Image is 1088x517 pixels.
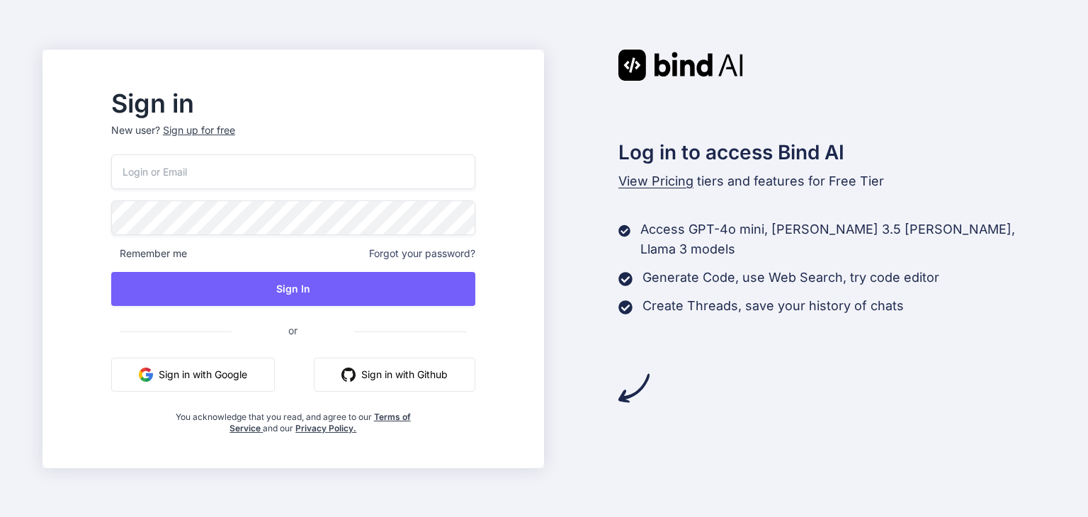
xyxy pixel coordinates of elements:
button: Sign In [111,272,475,306]
img: arrow [618,373,650,404]
p: Generate Code, use Web Search, try code editor [642,268,939,288]
a: Terms of Service [229,411,411,433]
input: Login or Email [111,154,475,189]
a: Privacy Policy. [295,423,356,433]
p: tiers and features for Free Tier [618,171,1046,191]
p: New user? [111,123,475,154]
button: Sign in with Github [314,358,475,392]
h2: Log in to access Bind AI [618,137,1046,167]
span: Remember me [111,246,187,261]
h2: Sign in [111,92,475,115]
img: github [341,368,356,382]
span: View Pricing [618,174,693,188]
p: Create Threads, save your history of chats [642,296,904,316]
span: Forgot your password? [369,246,475,261]
span: or [232,313,354,348]
div: Sign up for free [163,123,235,137]
img: google [139,368,153,382]
div: You acknowledge that you read, and agree to our and our [171,403,414,434]
img: Bind AI logo [618,50,743,81]
button: Sign in with Google [111,358,275,392]
p: Access GPT-4o mini, [PERSON_NAME] 3.5 [PERSON_NAME], Llama 3 models [640,220,1045,259]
